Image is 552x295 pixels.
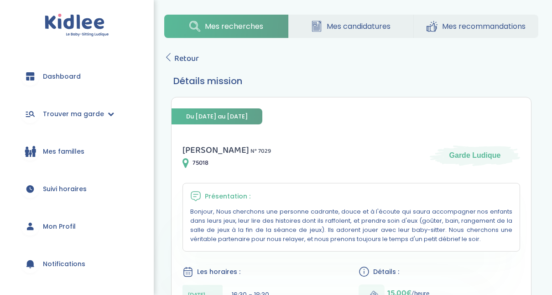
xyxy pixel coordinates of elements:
[164,15,288,38] a: Mes recherches
[250,146,271,156] span: N° 7029
[14,97,140,130] a: Trouver ma garde
[289,15,413,38] a: Mes candidatures
[14,247,140,280] a: Notifications
[173,74,529,88] h3: Détails mission
[190,207,512,244] p: Bonjour, Nous cherchons une personne cadrante, douce et à l'écoute qui saura accompagner nos enfa...
[43,222,76,231] span: Mon Profil
[43,147,84,156] span: Mes familles
[43,259,85,269] span: Notifications
[14,172,140,205] a: Suivi horaires
[373,267,399,277] span: Détails :
[43,184,87,194] span: Suivi horaires
[327,21,391,32] span: Mes candidatures
[182,143,249,157] span: [PERSON_NAME]
[205,21,263,32] span: Mes recherches
[45,14,109,37] img: logo.svg
[14,210,140,243] a: Mon Profil
[449,150,501,161] span: Garde Ludique
[172,108,262,124] span: Du [DATE] au [DATE]
[164,52,199,65] a: Retour
[14,60,140,93] a: Dashboard
[442,21,526,32] span: Mes recommandations
[193,158,208,168] span: 75018
[14,135,140,168] a: Mes familles
[43,109,104,119] span: Trouver ma garde
[174,52,199,65] span: Retour
[414,15,538,38] a: Mes recommandations
[197,267,240,277] span: Les horaires :
[43,72,81,81] span: Dashboard
[205,192,250,201] span: Présentation :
